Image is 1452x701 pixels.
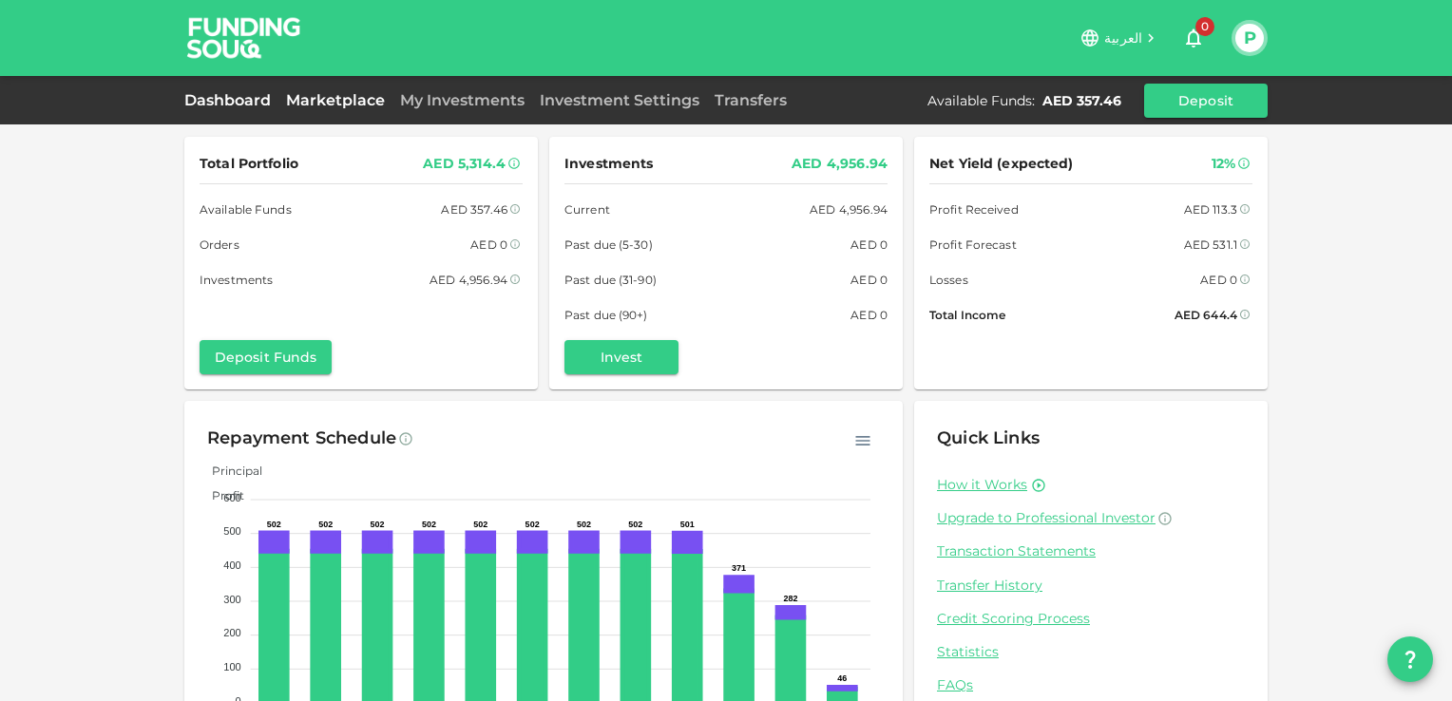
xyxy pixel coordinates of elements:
span: Profit [198,488,244,502]
div: AED 357.46 [441,199,507,219]
button: Invest [564,340,678,374]
span: Total Income [929,305,1005,325]
span: Principal [198,464,262,478]
button: question [1387,636,1433,682]
div: AED 5,314.4 [423,152,506,176]
span: العربية [1104,29,1142,47]
span: Net Yield (expected) [929,152,1074,176]
div: AED 357.46 [1042,91,1121,110]
a: Upgrade to Professional Investor [937,509,1245,527]
span: Profit Forecast [929,235,1017,255]
button: 0 [1175,19,1213,57]
a: Statistics [937,643,1245,661]
div: AED 0 [850,270,888,290]
tspan: 300 [223,594,240,605]
a: Transfers [707,91,794,109]
span: Past due (90+) [564,305,648,325]
span: Investments [564,152,653,176]
div: AED 4,956.94 [792,152,888,176]
button: P [1235,24,1264,52]
button: Deposit Funds [200,340,332,374]
span: Total Portfolio [200,152,298,176]
div: AED 644.4 [1175,305,1237,325]
span: 0 [1195,17,1214,36]
div: AED 4,956.94 [810,199,888,219]
a: Transaction Statements [937,542,1245,560]
span: Orders [200,235,239,255]
span: Losses [929,270,968,290]
span: Upgrade to Professional Investor [937,509,1156,526]
a: Transfer History [937,577,1245,595]
tspan: 100 [223,661,240,673]
tspan: 600 [223,492,240,503]
span: Available Funds [200,199,292,219]
div: AED 0 [850,235,888,255]
a: My Investments [392,91,532,109]
a: Marketplace [278,91,392,109]
a: Credit Scoring Process [937,610,1245,628]
a: Investment Settings [532,91,707,109]
div: AED 0 [1200,270,1237,290]
div: AED 113.3 [1184,199,1237,219]
div: 12% [1212,152,1235,176]
span: Profit Received [929,199,1019,219]
div: AED 0 [470,235,507,255]
a: How it Works [937,476,1027,494]
span: Quick Links [937,427,1040,448]
div: AED 0 [850,305,888,325]
tspan: 400 [223,559,240,571]
div: AED 4,956.94 [430,270,507,290]
a: FAQs [937,676,1245,694]
span: Current [564,199,610,219]
div: Repayment Schedule [207,424,396,454]
div: Available Funds : [927,91,1035,110]
tspan: 500 [223,525,240,537]
span: Investments [200,270,273,290]
span: Past due (31-90) [564,270,657,290]
tspan: 200 [223,627,240,638]
div: AED 531.1 [1184,235,1237,255]
span: Past due (5-30) [564,235,653,255]
button: Deposit [1144,84,1268,118]
a: Dashboard [184,91,278,109]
